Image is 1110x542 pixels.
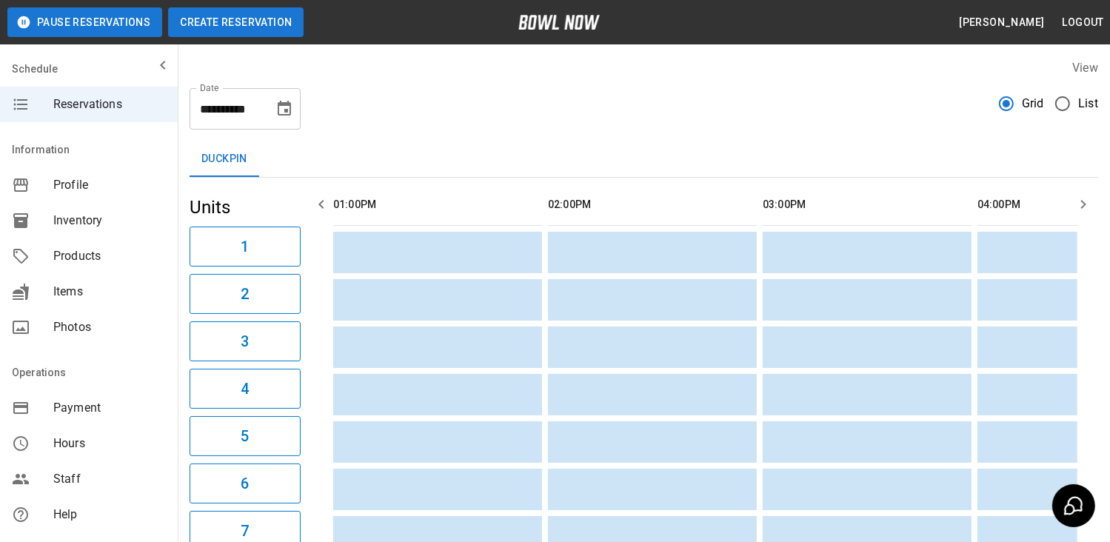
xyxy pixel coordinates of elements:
h5: Units [190,195,301,219]
span: Staff [53,470,166,488]
button: 2 [190,274,301,314]
button: 1 [190,227,301,267]
span: Photos [53,318,166,336]
span: Reservations [53,96,166,113]
th: 03:00PM [763,184,972,226]
h6: 3 [241,329,249,353]
button: [PERSON_NAME] [953,9,1050,36]
h6: 6 [241,472,249,495]
span: Payment [53,399,166,417]
div: inventory tabs [190,141,1098,177]
th: 01:00PM [333,184,542,226]
h6: 5 [241,424,249,448]
span: Hours [53,435,166,452]
h6: 1 [241,235,249,258]
button: Duckpin [190,141,259,177]
span: Profile [53,176,166,194]
label: View [1072,61,1098,75]
span: Items [53,283,166,301]
span: List [1078,95,1098,113]
button: Logout [1057,9,1110,36]
span: Inventory [53,212,166,230]
button: Pause Reservations [7,7,162,37]
button: Choose date, selected date is Aug 21, 2025 [270,94,299,124]
button: 3 [190,321,301,361]
button: Create Reservation [168,7,304,37]
button: 5 [190,416,301,456]
h6: 2 [241,282,249,306]
th: 02:00PM [548,184,757,226]
span: Products [53,247,166,265]
img: logo [518,15,600,30]
h6: 4 [241,377,249,401]
span: Help [53,506,166,523]
button: 4 [190,369,301,409]
button: 6 [190,464,301,503]
span: Grid [1022,95,1044,113]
